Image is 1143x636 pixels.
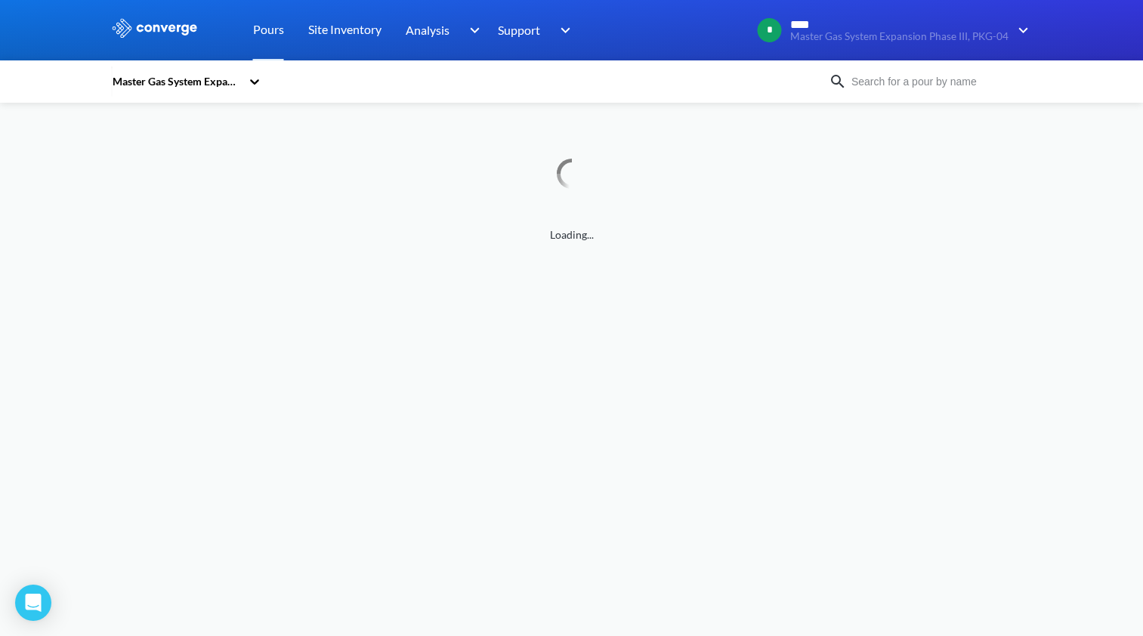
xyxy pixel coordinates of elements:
span: Analysis [406,20,449,39]
img: icon-search.svg [829,73,847,91]
span: Master Gas System Expansion Phase III, PKG-04 [790,31,1009,42]
div: Open Intercom Messenger [15,585,51,621]
input: Search for a pour by name [847,73,1030,90]
img: logo_ewhite.svg [111,18,199,38]
img: downArrow.svg [551,21,575,39]
div: Master Gas System Expansion Phase III, PKG-04 [111,73,241,90]
span: Loading... [111,227,1033,243]
img: downArrow.svg [459,21,483,39]
img: downArrow.svg [1009,21,1033,39]
span: Support [498,20,540,39]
